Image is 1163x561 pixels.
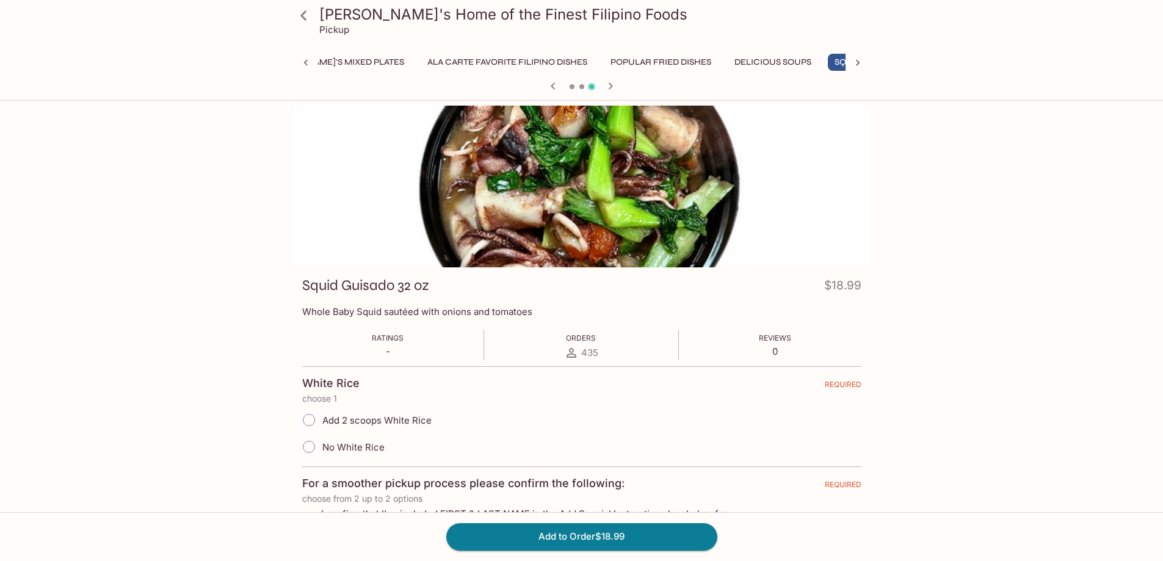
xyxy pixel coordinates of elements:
button: Popular Fried Dishes [604,54,718,71]
button: [PERSON_NAME]'s Mixed Plates [255,54,411,71]
p: choose from 2 up to 2 options [302,494,861,504]
span: REQUIRED [825,380,861,394]
button: Ala Carte Favorite Filipino Dishes [421,54,594,71]
p: choose 1 [302,394,861,404]
p: Whole Baby Squid sautéed with onions and tomatoes [302,306,861,317]
span: No White Rice [322,441,385,453]
p: - [372,346,404,357]
p: 0 [759,346,791,357]
button: Squid and Shrimp Dishes [828,54,956,71]
button: Delicious Soups [728,54,818,71]
h4: $18.99 [824,276,861,300]
h4: White Rice [302,377,360,390]
span: 435 [581,347,598,358]
p: Pickup [319,24,349,35]
span: REQUIRED [825,480,861,494]
h3: [PERSON_NAME]'s Home of the Finest Filipino Foods [319,5,865,24]
div: Squid Guisado 32 oz [294,106,870,267]
span: Reviews [759,333,791,342]
h4: For a smoother pickup process please confirm the following: [302,477,625,490]
h3: Squid Guisado 32 oz [302,276,429,295]
span: Orders [566,333,596,342]
span: Ratings [372,333,404,342]
span: I confirm that I've included FIRST & LAST NAME in the Add Special Instructions box below for one ... [321,508,744,531]
button: Add to Order$18.99 [446,523,717,550]
span: Add 2 scoops White Rice [322,414,432,426]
